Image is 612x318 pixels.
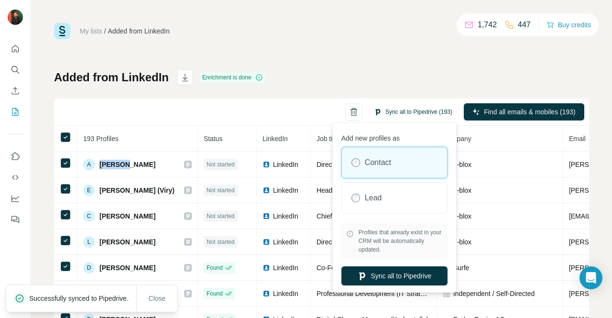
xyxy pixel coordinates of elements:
[484,107,575,117] span: Find all emails & mobiles (193)
[207,186,235,195] span: Not started
[359,228,443,254] span: Profiles that already exist in your CRM will be automatically updated.
[8,40,23,57] button: Quick start
[99,160,155,169] span: [PERSON_NAME]
[80,27,102,35] a: My lists
[579,266,602,289] div: Open Intercom Messenger
[365,192,382,204] label: Lead
[273,237,298,247] span: LinkedIn
[8,10,23,25] img: Avatar
[453,186,471,195] span: u-blox
[518,19,531,31] p: 447
[262,238,270,246] img: LinkedIn logo
[83,159,95,170] div: A
[453,237,471,247] span: u-blox
[83,135,119,143] span: 193 Profiles
[443,135,471,143] span: Company
[207,263,223,272] span: Found
[8,211,23,228] button: Feedback
[8,103,23,121] button: My lists
[83,236,95,248] div: L
[478,19,497,31] p: 1,742
[54,70,169,85] h1: Added from LinkedIn
[99,237,155,247] span: [PERSON_NAME]
[204,135,223,143] span: Status
[104,26,106,36] li: /
[453,160,471,169] span: u-blox
[83,262,95,274] div: D
[546,18,591,32] button: Buy credits
[29,294,136,303] p: Successfully synced to Pipedrive.
[262,264,270,272] img: LinkedIn logo
[367,105,459,119] button: Sync all to Pipedrive (193)
[464,103,584,121] button: Find all emails & mobiles (193)
[317,290,487,297] span: Professional Development (IT Strategy, Security & Cloud)
[317,135,339,143] span: Job title
[54,23,70,39] img: Surfe Logo
[99,263,155,273] span: [PERSON_NAME]
[8,61,23,78] button: Search
[262,290,270,297] img: LinkedIn logo
[199,72,266,83] div: Enrichment is done
[317,186,381,194] span: Head of People Dept.
[453,263,469,273] span: Surfe
[262,161,270,168] img: LinkedIn logo
[317,161,477,168] span: Director Positioning Product Design and Development
[207,238,235,246] span: Not started
[317,238,392,246] span: Director IC Digital Design
[207,160,235,169] span: Not started
[83,185,95,196] div: E
[8,82,23,99] button: Enrich CSV
[207,212,235,220] span: Not started
[273,289,298,298] span: LinkedIn
[99,186,175,195] span: [PERSON_NAME] (Viry)
[341,130,448,143] p: Add new profiles as
[262,135,288,143] span: LinkedIn
[8,169,23,186] button: Use Surfe API
[273,160,298,169] span: LinkedIn
[142,290,173,307] button: Close
[365,157,391,168] label: Contact
[83,210,95,222] div: C
[8,190,23,207] button: Dashboard
[453,289,535,298] span: Independent / Self-Directed
[341,266,448,285] button: Sync all to Pipedrive
[273,186,298,195] span: LinkedIn
[149,294,166,303] span: Close
[262,212,270,220] img: LinkedIn logo
[453,211,471,221] span: u-blox
[99,211,155,221] span: [PERSON_NAME]
[262,186,270,194] img: LinkedIn logo
[273,263,298,273] span: LinkedIn
[569,135,586,143] span: Email
[317,212,384,220] span: Chief Product Architect
[273,211,298,221] span: LinkedIn
[317,264,375,272] span: Co-Founder & CEO
[8,148,23,165] button: Use Surfe on LinkedIn
[108,26,170,36] div: Added from LinkedIn
[207,289,223,298] span: Found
